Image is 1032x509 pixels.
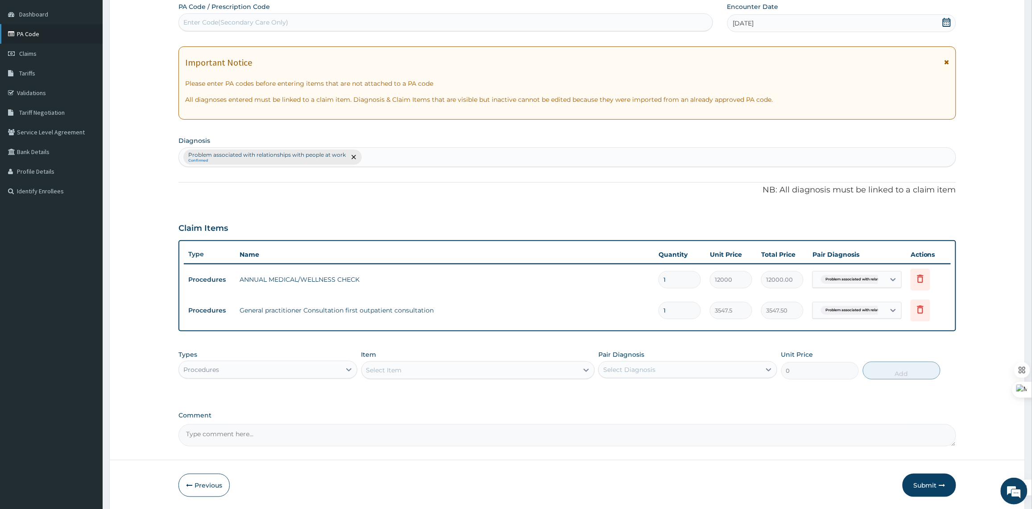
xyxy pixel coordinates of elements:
[188,159,346,163] small: Confirmed
[19,10,48,18] span: Dashboard
[188,151,346,159] p: Problem associated with relationships with people at work
[19,69,35,77] span: Tariffs
[184,271,235,288] td: Procedures
[598,350,644,359] label: Pair Diagnosis
[183,365,219,374] div: Procedures
[821,306,887,315] span: Problem associated with relati...
[781,350,813,359] label: Unit Price
[178,224,228,234] h3: Claim Items
[52,113,123,203] span: We're online!
[733,19,754,28] span: [DATE]
[366,366,402,375] div: Select Item
[178,184,956,196] p: NB: All diagnosis must be linked to a claim item
[178,351,197,359] label: Types
[863,362,941,380] button: Add
[178,2,270,11] label: PA Code / Prescription Code
[821,275,887,284] span: Problem associated with relati...
[235,301,654,319] td: General practitioner Consultation first outpatient consultation
[654,246,705,263] th: Quantity
[178,474,230,497] button: Previous
[184,302,235,319] td: Procedures
[19,50,37,58] span: Claims
[4,244,170,275] textarea: Type your message and hit 'Enter'
[903,474,956,497] button: Submit
[17,45,36,67] img: d_794563401_company_1708531726252_794563401
[185,95,949,104] p: All diagnoses entered must be linked to a claim item. Diagnosis & Claim Items that are visible bu...
[603,365,655,374] div: Select Diagnosis
[184,246,235,263] th: Type
[361,350,377,359] label: Item
[235,246,654,263] th: Name
[235,271,654,288] td: ANNUAL MEDICAL/WELLNESS CHECK
[178,136,210,145] label: Diagnosis
[808,246,906,263] th: Pair Diagnosis
[350,153,358,161] span: remove selection option
[185,58,252,67] h1: Important Notice
[757,246,808,263] th: Total Price
[178,412,956,419] label: Comment
[705,246,757,263] th: Unit Price
[19,108,65,117] span: Tariff Negotiation
[906,246,951,263] th: Actions
[46,50,150,62] div: Chat with us now
[146,4,168,26] div: Minimize live chat window
[185,79,949,88] p: Please enter PA codes before entering items that are not attached to a PA code
[727,2,779,11] label: Encounter Date
[183,18,288,27] div: Enter Code(Secondary Care Only)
